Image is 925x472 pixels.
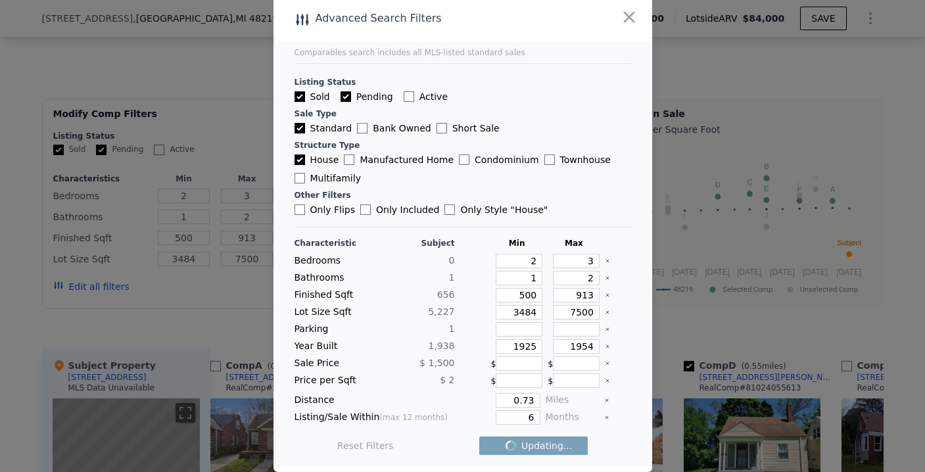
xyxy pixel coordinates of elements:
input: Multifamily [295,173,305,183]
div: Other Filters [295,190,631,201]
input: Standard [295,123,305,133]
div: Comparables search includes all MLS-listed standard sales [295,47,631,58]
button: Reset [337,439,394,452]
div: Sale Price [295,356,372,371]
input: Manufactured Home [344,154,354,165]
label: Only Style " House " [444,203,548,216]
div: Parking [295,322,372,337]
span: 656 [437,289,455,300]
div: Finished Sqft [295,288,372,302]
input: Bank Owned [357,123,368,133]
div: $ [491,373,543,388]
span: (max 12 months) [379,413,448,422]
div: Price per Sqft [295,373,372,388]
button: Clear [605,293,610,298]
input: House [295,154,305,165]
input: Condominium [459,154,469,165]
label: Townhouse [544,153,611,166]
label: Condominium [459,153,538,166]
div: Bathrooms [295,271,372,285]
input: Townhouse [544,154,555,165]
div: $ [548,373,600,388]
button: Updating... [479,437,588,455]
button: Clear [604,398,609,403]
span: $ 1,500 [419,358,454,368]
label: Pending [341,90,393,103]
label: Active [404,90,448,103]
span: 0 [449,255,455,266]
label: House [295,153,339,166]
div: Subject [377,238,455,248]
button: Clear [605,344,610,349]
div: Sale Type [295,108,631,119]
label: Manufactured Home [344,153,454,166]
span: 1,938 [428,341,454,351]
div: $ [548,356,600,371]
div: $ [491,356,543,371]
div: Advanced Search Filters [273,9,577,28]
label: Bank Owned [357,122,431,135]
input: Only Flips [295,204,305,215]
span: $ 2 [440,375,454,385]
button: Clear [605,275,610,281]
div: Lot Size Sqft [295,305,372,319]
div: Structure Type [295,140,631,151]
div: Miles [546,393,599,408]
label: Standard [295,122,352,135]
div: Listing/Sale Within [295,410,455,425]
input: Short Sale [437,123,447,133]
input: Only Included [360,204,371,215]
input: Active [404,91,414,102]
button: Clear [605,378,610,383]
label: Only Included [360,203,439,216]
div: Min [491,238,543,248]
div: Months [546,410,599,425]
button: Clear [605,361,610,366]
input: Pending [341,91,351,102]
span: 5,227 [428,306,454,317]
button: Clear [604,415,609,420]
label: Short Sale [437,122,500,135]
div: Distance [295,393,455,408]
div: Listing Status [295,77,631,87]
div: Bedrooms [295,254,372,268]
label: Multifamily [295,172,361,185]
input: Sold [295,91,305,102]
button: Clear [605,258,610,264]
div: Year Built [295,339,372,354]
span: 1 [449,272,455,283]
button: Clear [605,327,610,332]
div: Characteristic [295,238,372,248]
label: Sold [295,90,330,103]
input: Only Style "House" [444,204,455,215]
span: 1 [449,323,455,334]
button: Clear [605,310,610,315]
div: Max [548,238,600,248]
label: Only Flips [295,203,356,216]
